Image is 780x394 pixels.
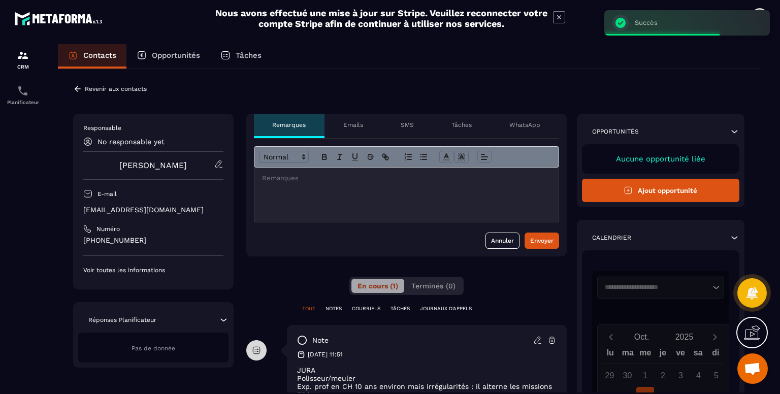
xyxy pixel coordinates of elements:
[592,127,639,136] p: Opportunités
[236,51,262,60] p: Tâches
[451,121,472,129] p: Tâches
[352,305,380,312] p: COURRIELS
[737,353,768,384] div: Ouvrir le chat
[97,138,165,146] p: No responsable yet
[152,51,200,60] p: Opportunités
[3,77,43,113] a: schedulerschedulerPlanificateur
[83,236,223,245] p: [PHONE_NUMBER]
[302,305,315,312] p: TOUT
[3,64,43,70] p: CRM
[405,279,462,293] button: Terminés (0)
[411,282,456,290] span: Terminés (0)
[326,305,342,312] p: NOTES
[88,316,156,324] p: Réponses Planificateur
[485,233,519,249] button: Annuler
[357,282,398,290] span: En cours (1)
[343,121,363,129] p: Emails
[3,42,43,77] a: formationformationCRM
[14,9,106,28] img: logo
[119,160,187,170] a: [PERSON_NAME]
[525,233,559,249] button: Envoyer
[351,279,404,293] button: En cours (1)
[126,44,210,69] a: Opportunités
[582,179,740,202] button: Ajout opportunité
[401,121,414,129] p: SMS
[17,49,29,61] img: formation
[97,190,117,198] p: E-mail
[132,345,175,352] span: Pas de donnée
[215,8,548,29] h2: Nous avons effectué une mise à jour sur Stripe. Veuillez reconnecter votre compte Stripe afin de ...
[3,100,43,105] p: Planificateur
[210,44,272,69] a: Tâches
[530,236,554,246] div: Envoyer
[83,205,223,215] p: [EMAIL_ADDRESS][DOMAIN_NAME]
[96,225,120,233] p: Numéro
[592,234,631,242] p: Calendrier
[17,85,29,97] img: scheduler
[83,124,223,132] p: Responsable
[312,336,329,345] p: note
[85,85,147,92] p: Revenir aux contacts
[297,366,557,374] p: JURA
[509,121,540,129] p: WhatsApp
[420,305,472,312] p: JOURNAUX D'APPELS
[391,305,410,312] p: TÂCHES
[83,51,116,60] p: Contacts
[592,154,730,163] p: Aucune opportunité liée
[83,266,223,274] p: Voir toutes les informations
[272,121,306,129] p: Remarques
[308,350,343,358] p: [DATE] 11:51
[58,44,126,69] a: Contacts
[297,374,557,382] p: Polisseur/meuler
